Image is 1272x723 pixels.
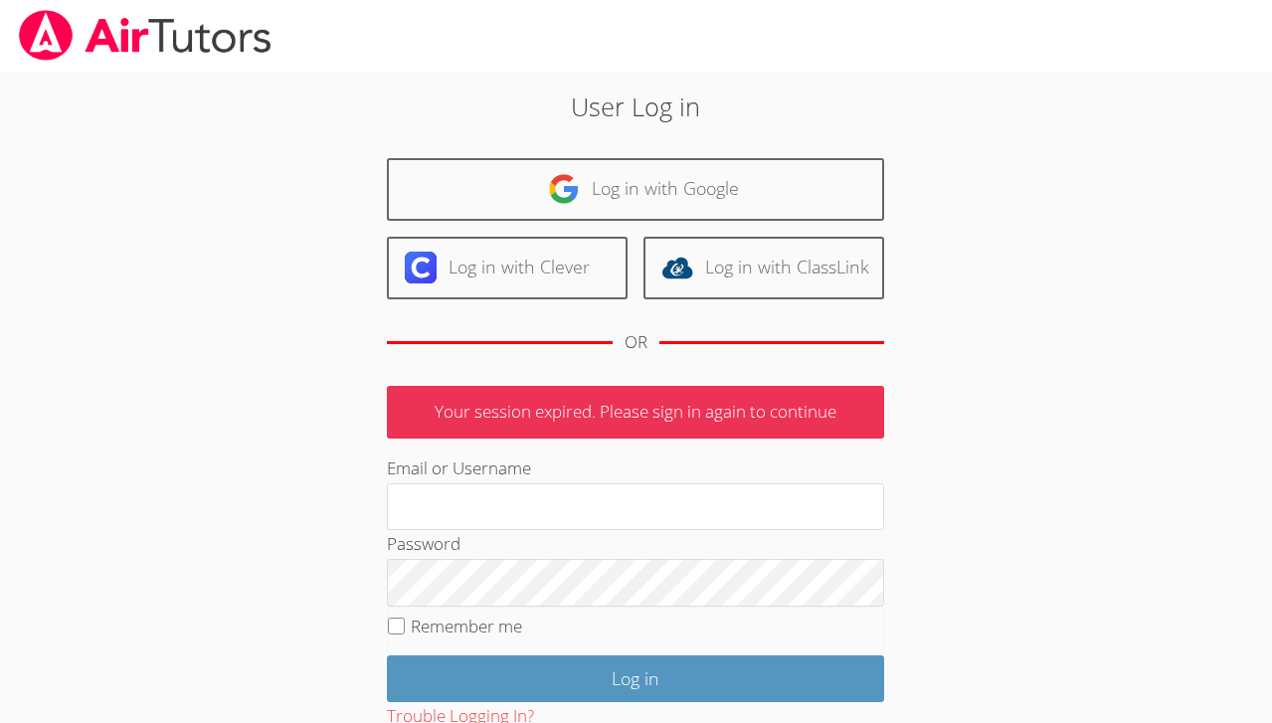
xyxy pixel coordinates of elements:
p: Your session expired. Please sign in again to continue [387,386,884,439]
h2: User Log in [292,88,980,125]
label: Remember me [411,615,522,637]
label: Email or Username [387,456,531,479]
input: Log in [387,655,884,702]
label: Password [387,532,460,555]
img: google-logo-50288ca7cdecda66e5e0955fdab243c47b7ad437acaf1139b6f446037453330a.svg [548,173,580,205]
a: Log in with Google [387,158,884,221]
img: clever-logo-6eab21bc6e7a338710f1a6ff85c0baf02591cd810cc4098c63d3a4b26e2feb20.svg [405,252,437,283]
a: Log in with Clever [387,237,628,299]
a: Log in with ClassLink [643,237,884,299]
img: classlink-logo-d6bb404cc1216ec64c9a2012d9dc4662098be43eaf13dc465df04b49fa7ab582.svg [661,252,693,283]
img: airtutors_banner-c4298cdbf04f3fff15de1276eac7730deb9818008684d7c2e4769d2f7ddbe033.png [17,10,273,61]
div: OR [625,328,647,357]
